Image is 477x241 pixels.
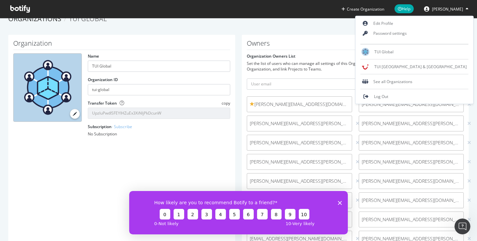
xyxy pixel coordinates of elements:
a: Password settings [355,28,473,38]
a: Organizations [8,14,61,23]
img: TUI UK & Ireland [361,63,369,71]
span: [PERSON_NAME][EMAIL_ADDRESS][PERSON_NAME][DOMAIN_NAME] [362,159,461,165]
span: [PERSON_NAME][EMAIL_ADDRESS][PERSON_NAME][DOMAIN_NAME] [250,159,349,165]
span: [PERSON_NAME][EMAIL_ADDRESS][DOMAIN_NAME] [362,197,461,204]
ol: breadcrumbs [8,14,469,24]
a: Log Out [355,92,473,102]
span: TUI [GEOGRAPHIC_DATA] & [GEOGRAPHIC_DATA] [374,64,467,70]
label: Name [88,53,99,59]
iframe: Intercom live chat [454,218,470,234]
span: [PERSON_NAME][EMAIL_ADDRESS][PERSON_NAME][DOMAIN_NAME] [362,216,461,223]
button: Create Organization [341,6,385,12]
span: [PERSON_NAME][EMAIL_ADDRESS][PERSON_NAME][DOMAIN_NAME] [250,178,349,184]
span: Osman Khan [432,6,463,12]
span: Log Out [374,94,388,99]
h1: Owners [247,40,464,50]
label: Transfer Token [88,100,117,106]
span: [PERSON_NAME][EMAIL_ADDRESS][PERSON_NAME][DOMAIN_NAME] [250,139,349,146]
span: [PERSON_NAME][EMAIL_ADDRESS][PERSON_NAME][DOMAIN_NAME] [362,120,461,127]
span: copy [222,100,230,106]
h1: Organization [13,40,230,50]
span: [PERSON_NAME][EMAIL_ADDRESS][DOMAIN_NAME] [250,101,349,108]
label: Organization ID [88,77,118,82]
div: See all Organizations [355,77,473,87]
span: [PERSON_NAME][EMAIL_ADDRESS][DOMAIN_NAME] [362,101,461,108]
input: Organization ID [88,84,230,95]
span: [PERSON_NAME][EMAIL_ADDRESS][PERSON_NAME][DOMAIN_NAME] [250,120,349,127]
iframe: Survey from Botify [129,191,348,234]
a: - Subscribe [112,124,132,129]
label: Organization Owners List [247,53,295,59]
input: name [88,61,230,72]
img: TUI Global [361,48,369,56]
span: Help [395,4,414,13]
input: User email [247,78,464,90]
span: [PERSON_NAME][EMAIL_ADDRESS][PERSON_NAME][DOMAIN_NAME] [362,139,461,146]
span: TUI Global [374,49,394,55]
span: [PERSON_NAME][EMAIL_ADDRESS][DOMAIN_NAME] [362,178,461,184]
span: TUI Global [69,14,107,23]
a: Edit Profile [355,19,473,28]
div: Set the list of users who can manage all settings of this Organization. Owners can create Teams, ... [247,61,464,72]
button: [PERSON_NAME] [419,4,474,14]
div: No Subscription [88,131,230,137]
label: Subscription [88,124,132,129]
